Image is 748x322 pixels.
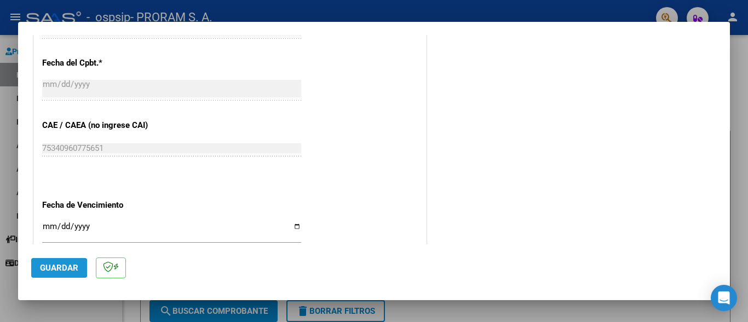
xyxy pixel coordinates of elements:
p: Fecha de Vencimiento [42,199,155,212]
p: Fecha del Cpbt. [42,57,155,69]
p: CAE / CAEA (no ingrese CAI) [42,119,155,132]
button: Guardar [31,258,87,278]
div: Open Intercom Messenger [711,285,737,311]
span: Guardar [40,263,78,273]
